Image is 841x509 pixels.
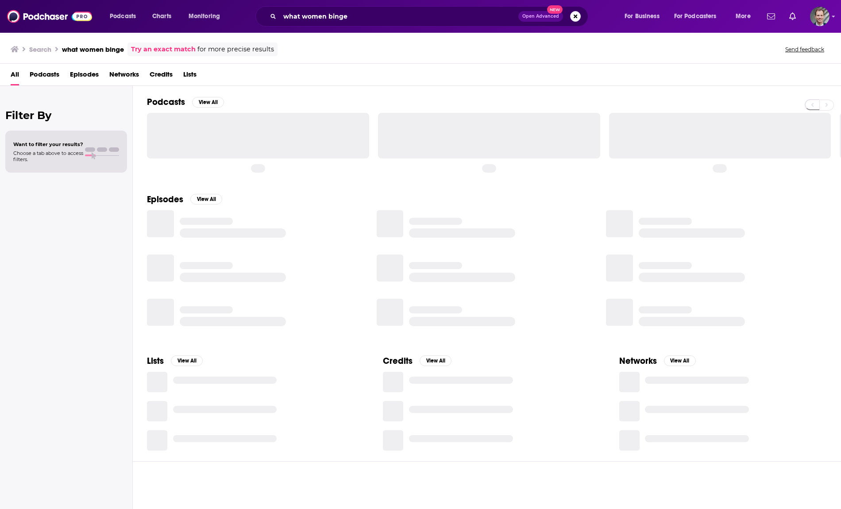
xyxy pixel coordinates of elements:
h2: Podcasts [147,96,185,108]
img: User Profile [810,7,829,26]
h3: Search [29,45,51,54]
button: View All [420,355,451,366]
span: for more precise results [197,44,274,54]
button: View All [171,355,203,366]
h3: what women binge [62,45,124,54]
span: Charts [152,10,171,23]
a: ListsView All [147,355,203,366]
a: NetworksView All [619,355,696,366]
span: For Podcasters [674,10,717,23]
h2: Credits [383,355,413,366]
a: Networks [109,67,139,85]
a: Podcasts [30,67,59,85]
span: New [547,5,563,14]
button: open menu [182,9,231,23]
button: View All [664,355,696,366]
a: Episodes [70,67,99,85]
h2: Lists [147,355,164,366]
a: Try an exact match [131,44,196,54]
h2: Networks [619,355,657,366]
span: More [736,10,751,23]
a: Lists [183,67,197,85]
a: Show notifications dropdown [764,9,779,24]
a: CreditsView All [383,355,451,366]
button: open menu [668,9,729,23]
span: Podcasts [110,10,136,23]
h2: Filter By [5,109,127,122]
button: open menu [104,9,147,23]
button: open menu [618,9,671,23]
a: Charts [147,9,177,23]
button: View All [192,97,224,108]
button: Open AdvancedNew [518,11,563,22]
button: Send feedback [783,46,827,53]
span: Open Advanced [522,14,559,19]
button: open menu [729,9,762,23]
a: PodcastsView All [147,96,224,108]
span: Want to filter your results? [13,141,83,147]
button: Show profile menu [810,7,829,26]
a: EpisodesView All [147,194,222,205]
a: All [11,67,19,85]
div: Search podcasts, credits, & more... [264,6,597,27]
span: Logged in as kwerderman [810,7,829,26]
span: Monitoring [189,10,220,23]
input: Search podcasts, credits, & more... [280,9,518,23]
span: Choose a tab above to access filters. [13,150,83,162]
h2: Episodes [147,194,183,205]
img: Podchaser - Follow, Share and Rate Podcasts [7,8,92,25]
a: Show notifications dropdown [786,9,799,24]
button: View All [190,194,222,204]
a: Credits [150,67,173,85]
span: For Business [625,10,660,23]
